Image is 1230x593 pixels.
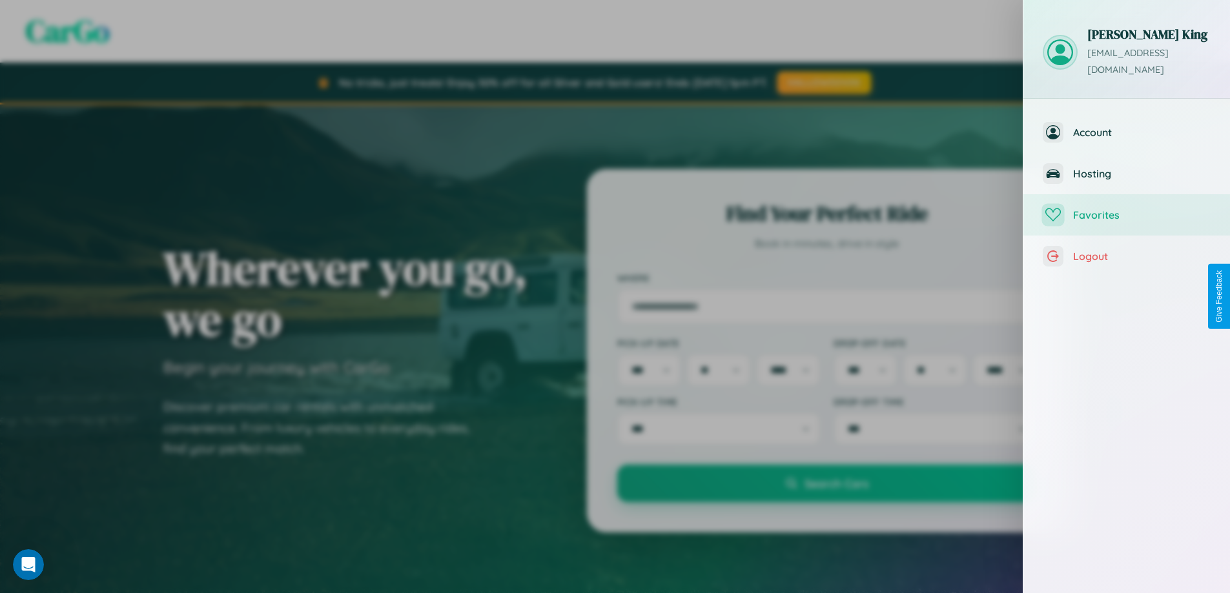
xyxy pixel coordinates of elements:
[1073,250,1211,263] span: Logout
[1023,236,1230,277] button: Logout
[1023,112,1230,153] button: Account
[1023,153,1230,194] button: Hosting
[1087,45,1211,79] p: [EMAIL_ADDRESS][DOMAIN_NAME]
[13,549,44,580] iframe: Intercom live chat
[1073,167,1211,180] span: Hosting
[1073,126,1211,139] span: Account
[1087,26,1211,43] h3: [PERSON_NAME] King
[1023,194,1230,236] button: Favorites
[1215,270,1224,323] div: Give Feedback
[1073,208,1211,221] span: Favorites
